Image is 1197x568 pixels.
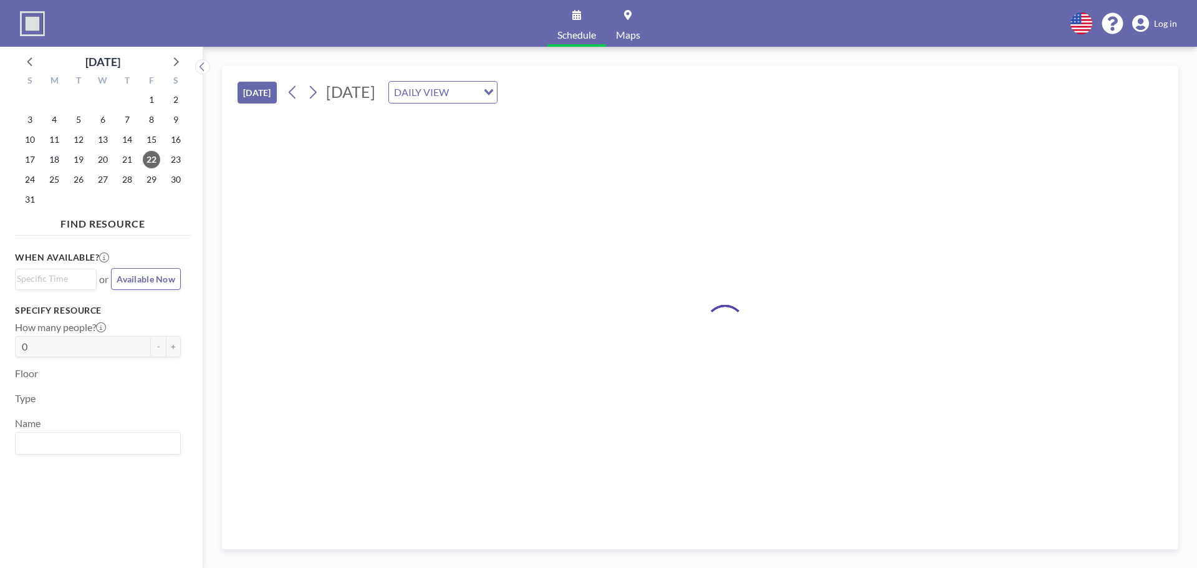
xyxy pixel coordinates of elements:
[70,111,87,128] span: Tuesday, August 5, 2025
[167,131,185,148] span: Saturday, August 16, 2025
[16,433,180,454] div: Search for option
[151,336,166,357] button: -
[118,131,136,148] span: Thursday, August 14, 2025
[46,111,63,128] span: Monday, August 4, 2025
[1132,15,1177,32] a: Log in
[15,417,41,430] label: Name
[167,111,185,128] span: Saturday, August 9, 2025
[117,274,175,284] span: Available Now
[46,171,63,188] span: Monday, August 25, 2025
[143,111,160,128] span: Friday, August 8, 2025
[42,74,67,90] div: M
[139,74,163,90] div: F
[46,131,63,148] span: Monday, August 11, 2025
[85,53,120,70] div: [DATE]
[1154,18,1177,29] span: Log in
[616,30,640,40] span: Maps
[167,91,185,108] span: Saturday, August 2, 2025
[167,171,185,188] span: Saturday, August 30, 2025
[143,131,160,148] span: Friday, August 15, 2025
[67,74,91,90] div: T
[16,269,96,288] div: Search for option
[392,84,451,100] span: DAILY VIEW
[70,171,87,188] span: Tuesday, August 26, 2025
[94,151,112,168] span: Wednesday, August 20, 2025
[118,111,136,128] span: Thursday, August 7, 2025
[21,131,39,148] span: Sunday, August 10, 2025
[94,131,112,148] span: Wednesday, August 13, 2025
[46,151,63,168] span: Monday, August 18, 2025
[15,392,36,405] label: Type
[143,171,160,188] span: Friday, August 29, 2025
[111,268,181,290] button: Available Now
[143,91,160,108] span: Friday, August 1, 2025
[453,84,476,100] input: Search for option
[17,435,173,451] input: Search for option
[21,111,39,128] span: Sunday, August 3, 2025
[166,336,181,357] button: +
[94,111,112,128] span: Wednesday, August 6, 2025
[21,151,39,168] span: Sunday, August 17, 2025
[118,171,136,188] span: Thursday, August 28, 2025
[99,273,108,286] span: or
[15,305,181,316] h3: Specify resource
[163,74,188,90] div: S
[21,191,39,208] span: Sunday, August 31, 2025
[21,171,39,188] span: Sunday, August 24, 2025
[389,82,497,103] div: Search for option
[70,131,87,148] span: Tuesday, August 12, 2025
[15,367,38,380] label: Floor
[18,74,42,90] div: S
[15,321,106,334] label: How many people?
[143,151,160,168] span: Friday, August 22, 2025
[70,151,87,168] span: Tuesday, August 19, 2025
[326,82,375,101] span: [DATE]
[115,74,139,90] div: T
[91,74,115,90] div: W
[238,82,277,103] button: [DATE]
[167,151,185,168] span: Saturday, August 23, 2025
[17,272,89,286] input: Search for option
[15,213,191,230] h4: FIND RESOURCE
[557,30,596,40] span: Schedule
[94,171,112,188] span: Wednesday, August 27, 2025
[20,11,45,36] img: organization-logo
[118,151,136,168] span: Thursday, August 21, 2025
